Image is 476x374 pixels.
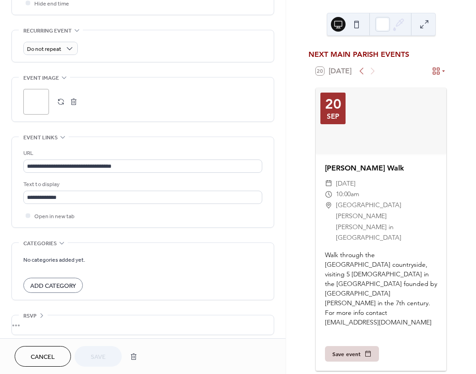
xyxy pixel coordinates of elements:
[30,281,76,291] span: Add Category
[23,180,260,189] div: Text to display
[27,44,61,55] span: Do not repeat
[23,73,59,83] span: Event image
[336,200,437,243] span: [GEOGRAPHIC_DATA][PERSON_NAME][PERSON_NAME] in [GEOGRAPHIC_DATA]
[325,189,332,200] div: ​
[325,97,341,111] div: 20
[336,189,359,200] span: 10:00am
[308,49,454,60] div: NEXT MAIN PARISH EVENTS
[325,346,379,362] button: Save event
[23,148,260,158] div: URL
[23,89,49,115] div: ;
[23,133,58,143] span: Event links
[12,315,274,335] div: •••
[23,26,72,36] span: Recurring event
[327,113,339,120] div: Sep
[23,311,37,321] span: RSVP
[23,239,57,248] span: Categories
[325,200,332,211] div: ​
[316,250,446,327] div: Walk through the [GEOGRAPHIC_DATA] countryside, visiting 5 [DEMOGRAPHIC_DATA] in the [GEOGRAPHIC_...
[31,352,55,362] span: Cancel
[23,255,85,265] span: No categories added yet.
[34,212,75,221] span: Open in new tab
[336,178,356,189] span: [DATE]
[23,278,83,293] button: Add Category
[325,178,332,189] div: ​
[15,346,71,367] button: Cancel
[316,163,446,174] div: [PERSON_NAME] Walk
